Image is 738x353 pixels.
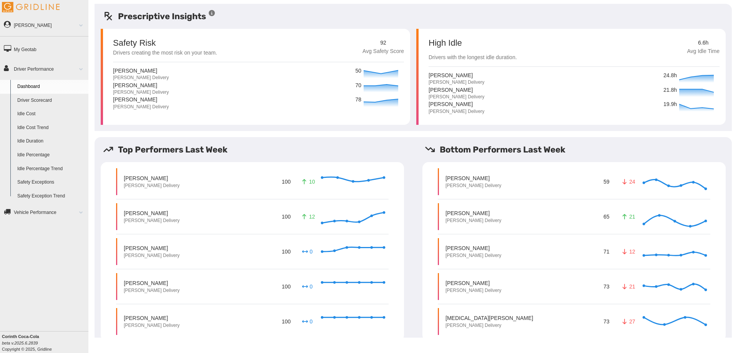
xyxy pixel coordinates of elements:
h5: Bottom Performers Last Week [425,143,732,156]
a: Idle Percentage [14,148,88,162]
p: 24.8h [663,71,677,80]
a: Idle Duration [14,134,88,148]
p: [PERSON_NAME] [429,71,484,79]
p: 59 [602,176,611,187]
p: [PERSON_NAME] Delivery [445,322,533,329]
p: 12 [621,248,633,255]
p: Safety Risk [113,39,156,47]
p: [PERSON_NAME] [124,209,180,217]
p: [PERSON_NAME] Delivery [113,104,169,110]
p: [PERSON_NAME] Delivery [429,79,484,86]
p: [PERSON_NAME] [124,244,180,252]
p: Drivers with the longest idle duration. [429,53,517,62]
a: Driver Scorecard [14,94,88,108]
p: 73 [602,316,611,326]
h5: Prescriptive Insights [103,10,216,23]
p: 0 [301,248,313,255]
p: 6.6h [687,39,720,47]
a: Safety Exception Trend [14,189,88,203]
h5: Top Performers Last Week [103,143,410,156]
p: 50 [355,67,362,75]
a: Dashboard [14,80,88,94]
img: Gridline [2,2,60,12]
p: 73 [602,281,611,292]
p: Drivers creating the most risk on your team. [113,49,217,57]
p: [PERSON_NAME] Delivery [124,287,180,294]
i: beta v.2025.6.2839 [2,341,38,345]
p: 100 [280,281,292,292]
p: [MEDICAL_DATA][PERSON_NAME] [445,314,533,322]
p: [PERSON_NAME] Delivery [124,322,180,329]
p: 70 [355,81,362,90]
p: [PERSON_NAME] Delivery [445,287,501,294]
p: [PERSON_NAME] Delivery [445,217,501,224]
p: [PERSON_NAME] [445,209,501,217]
p: 92 [362,39,404,47]
p: [PERSON_NAME] [445,279,501,287]
p: [PERSON_NAME] Delivery [113,75,169,81]
p: [PERSON_NAME] [113,96,169,103]
a: Idle Cost Trend [14,121,88,135]
p: 19.9h [663,100,677,109]
p: [PERSON_NAME] Delivery [429,94,484,100]
p: 78 [355,96,362,104]
p: 24 [621,178,633,186]
p: High Idle [429,39,517,47]
p: [PERSON_NAME] Delivery [124,252,180,259]
p: [PERSON_NAME] Delivery [113,89,169,96]
p: [PERSON_NAME] [124,314,180,322]
p: 10 [301,178,313,186]
div: Copyright © 2025, Gridline [2,333,88,352]
p: [PERSON_NAME] Delivery [124,182,180,189]
p: 100 [280,316,292,326]
p: [PERSON_NAME] Delivery [124,217,180,224]
p: 21.8h [663,86,677,94]
p: 12 [301,213,313,220]
p: [PERSON_NAME] Delivery [445,182,501,189]
a: Safety Exceptions [14,176,88,189]
p: [PERSON_NAME] [124,279,180,287]
b: Corinth Coca-Cola [2,334,39,339]
p: [PERSON_NAME] [124,174,180,182]
p: [PERSON_NAME] Delivery [445,252,501,259]
p: 0 [301,283,313,290]
a: Idle Percentage Trend [14,162,88,176]
p: [PERSON_NAME] [429,100,484,108]
p: [PERSON_NAME] [445,174,501,182]
p: 71 [602,246,611,257]
p: 100 [280,176,292,187]
p: 65 [602,211,611,222]
p: 27 [621,318,633,325]
p: [PERSON_NAME] Delivery [429,108,484,115]
p: 21 [621,283,633,290]
p: Avg Safety Score [362,47,404,56]
a: Idle Cost [14,107,88,121]
p: 100 [280,211,292,222]
p: [PERSON_NAME] [445,244,501,252]
p: 100 [280,246,292,257]
p: Avg Idle Time [687,47,720,56]
p: 21 [621,213,633,220]
p: [PERSON_NAME] [113,67,169,75]
p: 0 [301,318,313,325]
p: [PERSON_NAME] [113,81,169,89]
p: [PERSON_NAME] [429,86,484,94]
